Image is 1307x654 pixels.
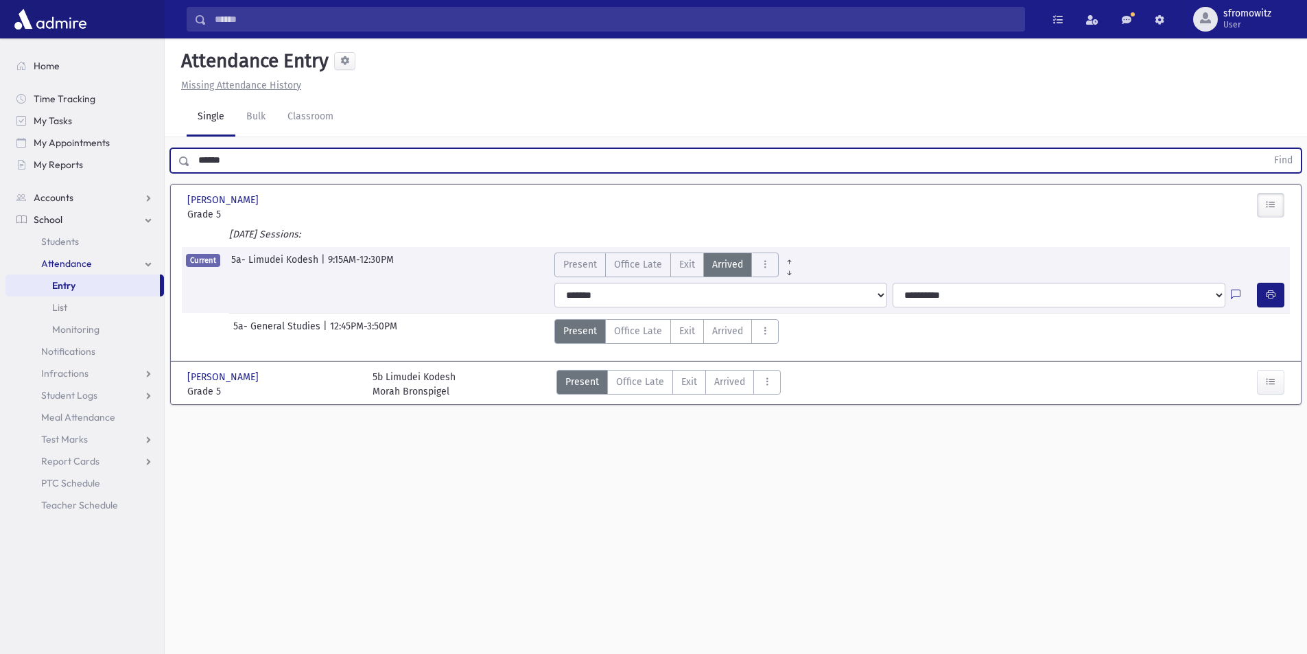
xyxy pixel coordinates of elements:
span: List [52,301,67,314]
a: Home [5,55,164,77]
span: Office Late [614,324,662,338]
span: Teacher Schedule [41,499,118,511]
span: 12:45PM-3:50PM [330,319,397,344]
span: Present [565,375,599,389]
span: Grade 5 [187,207,359,222]
a: Teacher Schedule [5,494,164,516]
span: Time Tracking [34,93,95,105]
a: PTC Schedule [5,472,164,494]
span: Meal Attendance [41,411,115,423]
span: Arrived [712,257,743,272]
span: Current [186,254,220,267]
span: Entry [52,279,75,292]
span: Infractions [41,367,89,379]
span: Exit [679,257,695,272]
a: Student Logs [5,384,164,406]
a: Infractions [5,362,164,384]
a: Accounts [5,187,164,209]
span: User [1223,19,1271,30]
span: PTC Schedule [41,477,100,489]
img: AdmirePro [11,5,90,33]
span: Notifications [41,345,95,358]
a: Time Tracking [5,88,164,110]
a: Test Marks [5,428,164,450]
span: Office Late [616,375,664,389]
a: Entry [5,275,160,296]
span: | [323,319,330,344]
span: Student Logs [41,389,97,401]
span: Test Marks [41,433,88,445]
span: Monitoring [52,323,99,336]
a: My Tasks [5,110,164,132]
span: Exit [681,375,697,389]
span: School [34,213,62,226]
span: Home [34,60,60,72]
span: Present [563,257,597,272]
a: Monitoring [5,318,164,340]
div: AttTypes [556,370,781,399]
span: Attendance [41,257,92,270]
a: Single [187,98,235,137]
span: [PERSON_NAME] [187,193,261,207]
a: Meal Attendance [5,406,164,428]
span: My Appointments [34,137,110,149]
a: School [5,209,164,231]
div: 5b Limudei Kodesh Morah Bronspigel [373,370,456,399]
span: [PERSON_NAME] [187,370,261,384]
a: All Prior [779,253,800,264]
span: sfromowitz [1223,8,1271,19]
span: Report Cards [41,455,99,467]
span: Grade 5 [187,384,359,399]
a: Bulk [235,98,276,137]
span: Accounts [34,191,73,204]
a: List [5,296,164,318]
span: Students [41,235,79,248]
span: 5a- Limudei Kodesh [231,253,321,277]
span: My Tasks [34,115,72,127]
span: Exit [679,324,695,338]
span: Arrived [712,324,743,338]
span: Arrived [714,375,745,389]
span: 9:15AM-12:30PM [328,253,394,277]
h5: Attendance Entry [176,49,329,73]
a: Classroom [276,98,344,137]
span: Present [563,324,597,338]
a: My Appointments [5,132,164,154]
a: Report Cards [5,450,164,472]
a: My Reports [5,154,164,176]
span: 5a- General Studies [233,319,323,344]
div: AttTypes [554,319,779,344]
a: Students [5,231,164,253]
u: Missing Attendance History [181,80,301,91]
div: AttTypes [554,253,800,277]
span: Office Late [614,257,662,272]
button: Find [1266,149,1301,172]
span: | [321,253,328,277]
a: Notifications [5,340,164,362]
span: My Reports [34,159,83,171]
a: Attendance [5,253,164,275]
input: Search [207,7,1024,32]
a: All Later [779,264,800,275]
i: [DATE] Sessions: [229,229,301,240]
a: Missing Attendance History [176,80,301,91]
